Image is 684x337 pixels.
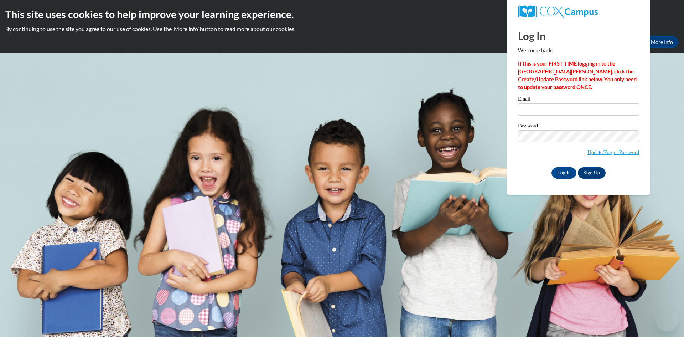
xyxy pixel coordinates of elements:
[655,308,678,331] iframe: Button to launch messaging window
[5,25,679,33] p: By continuing to use the site you agree to our use of cookies. Use the ‘More info’ button to read...
[645,36,679,48] a: More Info
[518,96,639,103] label: Email
[518,5,639,18] a: COX Campus
[587,149,639,155] a: Update/Forgot Password
[518,29,639,43] h1: Log In
[551,167,576,179] input: Log In
[518,5,598,18] img: COX Campus
[518,47,639,55] p: Welcome back!
[5,7,679,21] h2: This site uses cookies to help improve your learning experience.
[518,61,637,90] strong: If this is your FIRST TIME logging in to the [GEOGRAPHIC_DATA][PERSON_NAME], click the Create/Upd...
[518,123,639,130] label: Password
[578,167,606,179] a: Sign Up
